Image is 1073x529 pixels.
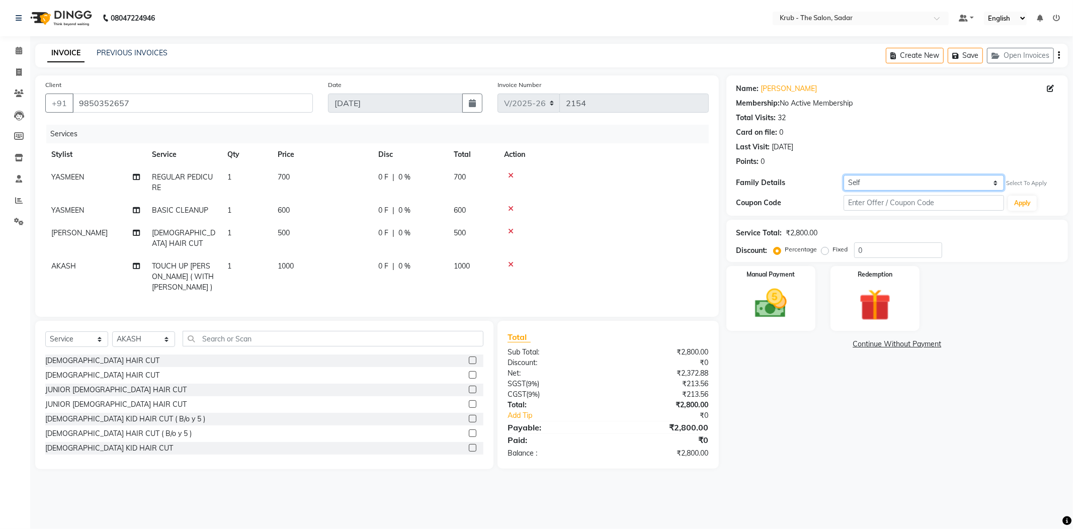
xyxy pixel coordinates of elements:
div: Service Total: [736,228,782,238]
th: Service [146,143,221,166]
div: Points: [736,156,759,167]
span: | [392,261,394,272]
div: ₹0 [608,434,716,446]
span: TOUCH UP [PERSON_NAME] ( WITH [PERSON_NAME] ) [152,261,214,292]
div: [DEMOGRAPHIC_DATA] KID HAIR CUT ( B/o y 5 ) [45,414,205,424]
span: 0 % [398,261,410,272]
div: ₹0 [608,358,716,368]
a: Add Tip [500,410,626,421]
span: 0 % [398,172,410,183]
span: 1000 [278,261,294,271]
div: ₹2,800.00 [608,400,716,410]
span: 9% [528,390,538,398]
th: Qty [221,143,272,166]
div: JUNIOR [DEMOGRAPHIC_DATA] HAIR CUT [45,399,187,410]
div: [DATE] [772,142,794,152]
div: [DEMOGRAPHIC_DATA] HAIR CUT [45,356,159,366]
button: Open Invoices [987,48,1054,63]
th: Price [272,143,372,166]
span: 600 [454,206,466,215]
div: [DEMOGRAPHIC_DATA] HAIR CUT ( B/o y 5 ) [45,428,192,439]
label: Client [45,80,61,90]
span: Total [508,332,531,342]
th: Total [448,143,498,166]
div: Name: [736,83,759,94]
label: Fixed [833,245,848,254]
input: Search by Name/Mobile/Email/Code [72,94,313,113]
th: Stylist [45,143,146,166]
th: Disc [372,143,448,166]
div: Last Visit: [736,142,770,152]
div: Services [46,125,716,143]
div: No Active Membership [736,98,1058,109]
div: [DEMOGRAPHIC_DATA] KID HAIR CUT [45,443,173,454]
span: 0 F [378,261,388,272]
div: ₹213.56 [608,389,716,400]
div: JUNIOR [DEMOGRAPHIC_DATA] HAIR CUT [45,385,187,395]
div: Payable: [500,421,608,433]
div: Discount: [736,245,768,256]
span: 600 [278,206,290,215]
span: REGULAR PEDICURE [152,172,213,192]
div: ₹2,800.00 [608,347,716,358]
span: 500 [454,228,466,237]
span: [PERSON_NAME] [51,228,108,237]
div: Discount: [500,358,608,368]
a: [PERSON_NAME] [761,83,817,94]
span: 0 F [378,205,388,216]
div: ( ) [500,379,608,389]
span: 0 F [378,228,388,238]
img: logo [26,4,95,32]
a: PREVIOUS INVOICES [97,48,168,57]
span: BASIC CLEANUP [152,206,208,215]
label: Manual Payment [747,270,795,279]
input: Search or Scan [183,331,483,346]
img: _cash.svg [745,285,797,322]
div: [DEMOGRAPHIC_DATA] HAIR CUT [45,370,159,381]
button: Apply [1008,196,1037,211]
span: 9% [528,380,537,388]
label: Redemption [858,270,892,279]
span: YASMEEN [51,172,84,182]
span: [DEMOGRAPHIC_DATA] HAIR CUT [152,228,215,248]
span: 0 % [398,228,410,238]
label: Date [328,80,342,90]
span: CGST [508,390,526,399]
div: Net: [500,368,608,379]
button: Save [948,48,983,63]
span: AKASH [51,261,76,271]
div: Family Details [736,178,844,188]
div: Sub Total: [500,347,608,358]
div: Total: [500,400,608,410]
img: _gift.svg [849,285,901,325]
label: Invoice Number [498,80,541,90]
div: 0 [761,156,765,167]
div: 0 [780,127,784,138]
button: Create New [886,48,944,63]
span: 1 [227,206,231,215]
div: ( ) [500,389,608,400]
div: ₹0 [626,410,716,421]
a: INVOICE [47,44,85,62]
div: ₹213.56 [608,379,716,389]
label: Percentage [785,245,817,254]
div: Total Visits: [736,113,776,123]
a: Continue Without Payment [728,339,1066,349]
div: ₹2,800.00 [786,228,818,238]
div: Select To Apply [1006,179,1047,188]
div: Membership: [736,98,780,109]
div: Balance : [500,448,608,459]
span: 700 [454,172,466,182]
th: Action [498,143,709,166]
div: 32 [778,113,786,123]
span: 1 [227,172,231,182]
span: 1000 [454,261,470,271]
span: | [392,172,394,183]
span: 1 [227,228,231,237]
span: 0 F [378,172,388,183]
span: 500 [278,228,290,237]
button: +91 [45,94,73,113]
div: ₹2,372.88 [608,368,716,379]
div: Coupon Code [736,198,844,208]
span: | [392,205,394,216]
